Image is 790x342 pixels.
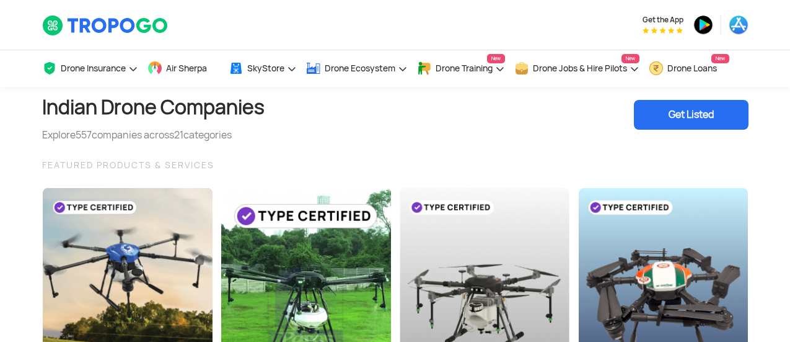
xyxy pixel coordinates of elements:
[711,54,729,63] span: New
[436,63,493,73] span: Drone Training
[42,158,748,173] div: FEATURED PRODUCTS & SERVICES
[229,50,297,87] a: SkyStore
[514,50,639,87] a: Drone Jobs & Hire PilotsNew
[42,50,138,87] a: Drone Insurance
[76,128,92,142] span: 557
[325,63,395,73] span: Drone Ecosystem
[643,15,683,25] span: Get the App
[634,100,748,130] div: Get Listed
[61,63,126,73] span: Drone Insurance
[42,15,169,36] img: TropoGo Logo
[42,128,265,143] div: Explore companies across categories
[166,63,207,73] span: Air Sherpa
[247,63,284,73] span: SkyStore
[649,50,729,87] a: Drone LoansNew
[42,87,265,128] h1: Indian Drone Companies
[174,128,183,142] span: 21
[693,15,713,35] img: ic_playstore.png
[729,15,748,35] img: ic_appstore.png
[533,63,627,73] span: Drone Jobs & Hire Pilots
[487,54,505,63] span: New
[667,63,717,73] span: Drone Loans
[417,50,505,87] a: Drone TrainingNew
[621,54,639,63] span: New
[306,50,408,87] a: Drone Ecosystem
[147,50,219,87] a: Air Sherpa
[643,27,683,34] img: App Raking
